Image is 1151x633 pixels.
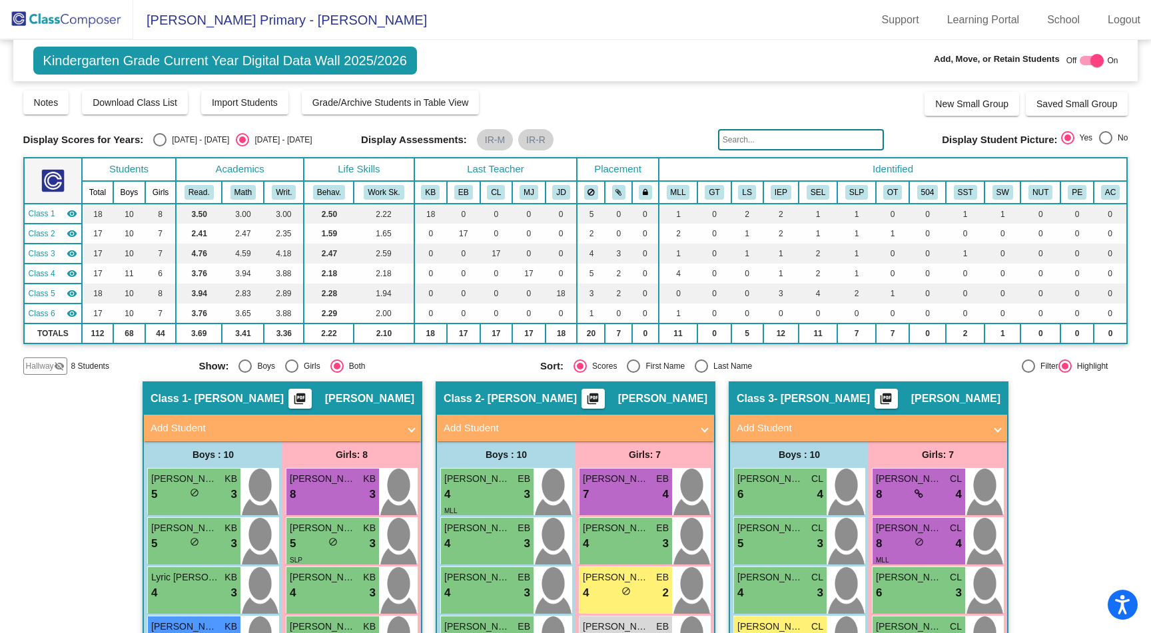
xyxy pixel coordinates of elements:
td: 0 [447,204,480,224]
td: 0 [1094,284,1128,304]
td: 0 [512,284,545,304]
td: 0 [1060,204,1094,224]
td: 0 [414,304,448,323]
td: 4.59 [222,244,264,264]
td: 0 [1060,244,1094,264]
td: 10 [113,284,145,304]
td: 7 [145,304,176,323]
td: Kim Baker - Baker [24,204,83,224]
span: Kindergarten Grade Current Year Digital Data Wall 2025/2026 [33,47,417,75]
td: 0 [447,284,480,304]
td: 0 [480,264,513,284]
td: 0 [984,264,1020,284]
td: 0 [447,244,480,264]
td: No teacher - No Class Name [24,304,83,323]
td: 3.00 [264,204,304,224]
td: 3.41 [222,323,264,343]
td: 0 [632,304,658,323]
a: Logout [1097,9,1151,31]
td: 0 [1060,224,1094,244]
td: 0 [909,224,946,244]
mat-panel-title: Add Student [444,421,691,436]
td: 0 [697,244,731,264]
td: 0 [1020,204,1060,224]
td: 0 [697,224,731,244]
td: 4 [799,284,837,304]
td: Carly Lapinsky - Carly Lapinsky [24,244,83,264]
mat-chip: IR-R [518,129,554,150]
button: Grade/Archive Students in Table View [302,91,480,114]
span: [PERSON_NAME] Primary - [PERSON_NAME] [133,9,427,31]
span: Class 4 [29,268,55,280]
td: 1 [659,304,698,323]
td: 0 [731,304,763,323]
th: Girls [145,181,176,204]
td: 0 [1060,264,1094,284]
td: 0 [697,204,731,224]
td: 17 [82,264,113,284]
td: 1 [876,224,909,244]
td: 0 [909,264,946,284]
td: 0 [837,304,876,323]
td: 10 [113,244,145,264]
td: 0 [605,304,632,323]
td: 3.65 [222,304,264,323]
td: 0 [984,304,1020,323]
td: 2.28 [304,284,354,304]
td: 1 [837,224,876,244]
td: 3.50 [176,204,222,224]
td: 2 [763,224,799,244]
td: 0 [512,244,545,264]
td: 17 [82,244,113,264]
td: 8 [145,284,176,304]
button: KB [421,185,440,200]
th: Gifted and Talented (Reach) [697,181,731,204]
td: 0 [799,304,837,323]
span: New Small Group [935,99,1008,109]
td: 2.29 [304,304,354,323]
td: 0 [480,284,513,304]
mat-icon: picture_as_pdf [292,392,308,411]
td: 0 [1060,284,1094,304]
th: Total [82,181,113,204]
td: 0 [659,284,698,304]
button: MLL [667,185,690,200]
td: 17 [82,224,113,244]
button: SST [954,185,977,200]
td: 6 [145,264,176,284]
td: 2.10 [354,323,414,343]
button: Print Students Details [288,389,312,409]
td: 2.22 [354,204,414,224]
span: Off [1066,55,1077,67]
th: Students [82,158,176,181]
th: Keep with teacher [632,181,658,204]
td: 3.76 [176,304,222,323]
td: 0 [1094,224,1128,244]
td: 112 [82,323,113,343]
mat-panel-title: Add Student [151,421,398,436]
td: 2.50 [304,204,354,224]
td: 0 [946,224,985,244]
div: [DATE] - [DATE] [249,134,312,146]
td: Jaime Dore - Dore [24,284,83,304]
button: Print Students Details [581,389,605,409]
td: 0 [876,264,909,284]
td: 1 [659,244,698,264]
td: 0 [1094,304,1128,323]
td: 2 [577,224,605,244]
mat-icon: visibility [67,208,77,219]
th: 504 Plan [909,181,946,204]
th: Mark Johnson [512,181,545,204]
td: 2 [659,224,698,244]
td: 8 [145,204,176,224]
th: Keep with students [605,181,632,204]
td: 0 [546,304,577,323]
button: Notes [23,91,69,114]
td: 2 [837,284,876,304]
td: Mark Johnson - Johnson [24,264,83,284]
button: MJ [520,185,538,200]
td: 2.18 [354,264,414,284]
mat-icon: visibility [67,228,77,239]
span: Download Class List [93,97,177,108]
td: 1 [763,244,799,264]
